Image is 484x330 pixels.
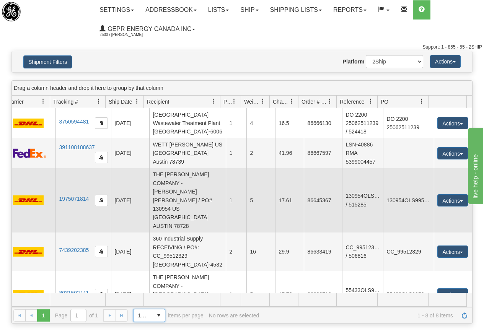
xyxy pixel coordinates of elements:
td: 86633419 [304,232,342,271]
div: No rows are selected [209,312,259,319]
a: PO filter column settings [415,95,428,108]
td: THE [PERSON_NAME] COMPANY - [PERSON_NAME] [PERSON_NAME] / PO# 130954 US [GEOGRAPHIC_DATA] AUSTIN ... [149,168,226,232]
button: Actions [437,288,468,301]
a: GEPR Energy Canada Inc 2500 / [PERSON_NAME] [94,20,201,39]
td: 16.5 [275,108,304,138]
th: Press ctrl + space to group [220,96,241,108]
img: 2 - FedEx Express® [13,148,46,158]
label: Platform [343,58,365,65]
span: select [153,309,165,322]
a: Tracking # filter column settings [92,95,105,108]
td: 4 [246,108,275,138]
img: 7 - DHL_Worldwide [13,195,44,205]
td: DO 2200 25062511239 [383,108,434,138]
span: PO [381,98,388,106]
img: logo2500.jpg [2,2,21,21]
th: Press ctrl + space to group [298,96,336,108]
td: [DATE] [111,108,149,138]
button: Copy to clipboard [95,195,108,206]
td: 86628710 [304,271,342,318]
td: 17.78 [275,271,304,318]
td: [DATE] [111,271,149,318]
td: 360 Industrial Supply RECEIVING / PO#: CC_99512329 [GEOGRAPHIC_DATA]-4532 [149,232,226,271]
a: Lists [202,0,235,20]
span: Packages [223,98,231,106]
img: 7 - DHL_Worldwide [13,247,44,257]
span: Page of 1 [55,309,98,322]
img: 7 - DHL_Worldwide [13,119,44,128]
button: Copy to clipboard [95,117,108,129]
button: Actions [437,245,468,258]
td: LSN-40886 RMA 5399004457 [342,138,383,168]
td: 1 [226,108,246,138]
a: 391108188637 [59,144,95,150]
td: 86667597 [304,138,342,168]
td: CC_99512329 [383,232,434,271]
span: 1000 [138,312,148,319]
span: Order # / Ship Request # [301,98,327,106]
td: 1 [226,271,246,318]
td: 130954OLS99516843 [383,168,434,232]
span: Page sizes drop down [133,309,165,322]
a: Ship [235,0,264,20]
span: 2500 / [PERSON_NAME] [99,31,157,39]
a: Packages filter column settings [228,95,241,108]
a: Weight filter column settings [256,95,269,108]
span: Page 1 [37,309,49,322]
iframe: chat widget [466,126,483,204]
th: Press ctrl + space to group [105,96,143,108]
a: Carrier filter column settings [37,95,50,108]
button: Actions [430,55,461,68]
td: 86666130 [304,108,342,138]
th: Press ctrl + space to group [143,96,220,108]
span: Weight [244,98,260,106]
a: Order # / Ship Request # filter column settings [323,95,336,108]
button: Copy to clipboard [95,289,108,300]
td: 1 [226,138,246,168]
th: Press ctrl + space to group [336,96,377,108]
td: DO 2200 25062511239 / 524418 [342,108,383,138]
input: Page 1 [71,309,86,322]
td: [GEOGRAPHIC_DATA] Wastewater Treatment Plant [GEOGRAPHIC_DATA]-6006 [149,108,226,138]
td: 1 [226,168,246,232]
a: Recipient filter column settings [207,95,220,108]
td: 2 [226,232,246,271]
div: grid grouping header [12,81,472,96]
td: 130954OLS99516843 / 515285 [342,168,383,232]
button: Actions [437,147,468,159]
button: Shipment Filters [23,55,72,68]
td: 41.96 [275,138,304,168]
a: 8031502441 [59,290,89,296]
a: Shipping lists [264,0,328,20]
td: 5 [246,271,275,318]
td: 55433OLS99508819 / 502596 [342,271,383,318]
td: [DATE] [111,138,149,168]
td: 17.61 [275,168,304,232]
td: [DATE] [111,168,149,232]
span: items per page [133,309,204,322]
div: live help - online [6,5,71,14]
a: Reference filter column settings [364,95,377,108]
button: Copy to clipboard [95,246,108,257]
span: 1 - 8 of 8 items [264,312,453,319]
th: Press ctrl + space to group [50,96,105,108]
span: Charge [273,98,289,106]
span: GEPR Energy Canada Inc [106,26,191,32]
button: Actions [437,117,468,129]
td: 55433OLS99508819 [383,271,434,318]
td: WETT [PERSON_NAME] US [GEOGRAPHIC_DATA] Austin 78739 [149,138,226,168]
a: Charge filter column settings [285,95,298,108]
td: 2 [246,138,275,168]
th: Press ctrl + space to group [428,96,466,108]
button: Copy to clipboard [95,152,108,163]
a: 7439202385 [59,247,89,253]
span: Carrier [7,98,24,106]
a: 1975071814 [59,196,89,202]
a: Ship Date filter column settings [130,95,143,108]
th: Press ctrl + space to group [377,96,428,108]
span: Recipient [147,98,169,106]
th: Press ctrl + space to group [269,96,298,108]
a: Refresh [458,309,471,322]
div: Support: 1 - 855 - 55 - 2SHIP [2,44,482,50]
span: Reference [340,98,365,106]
